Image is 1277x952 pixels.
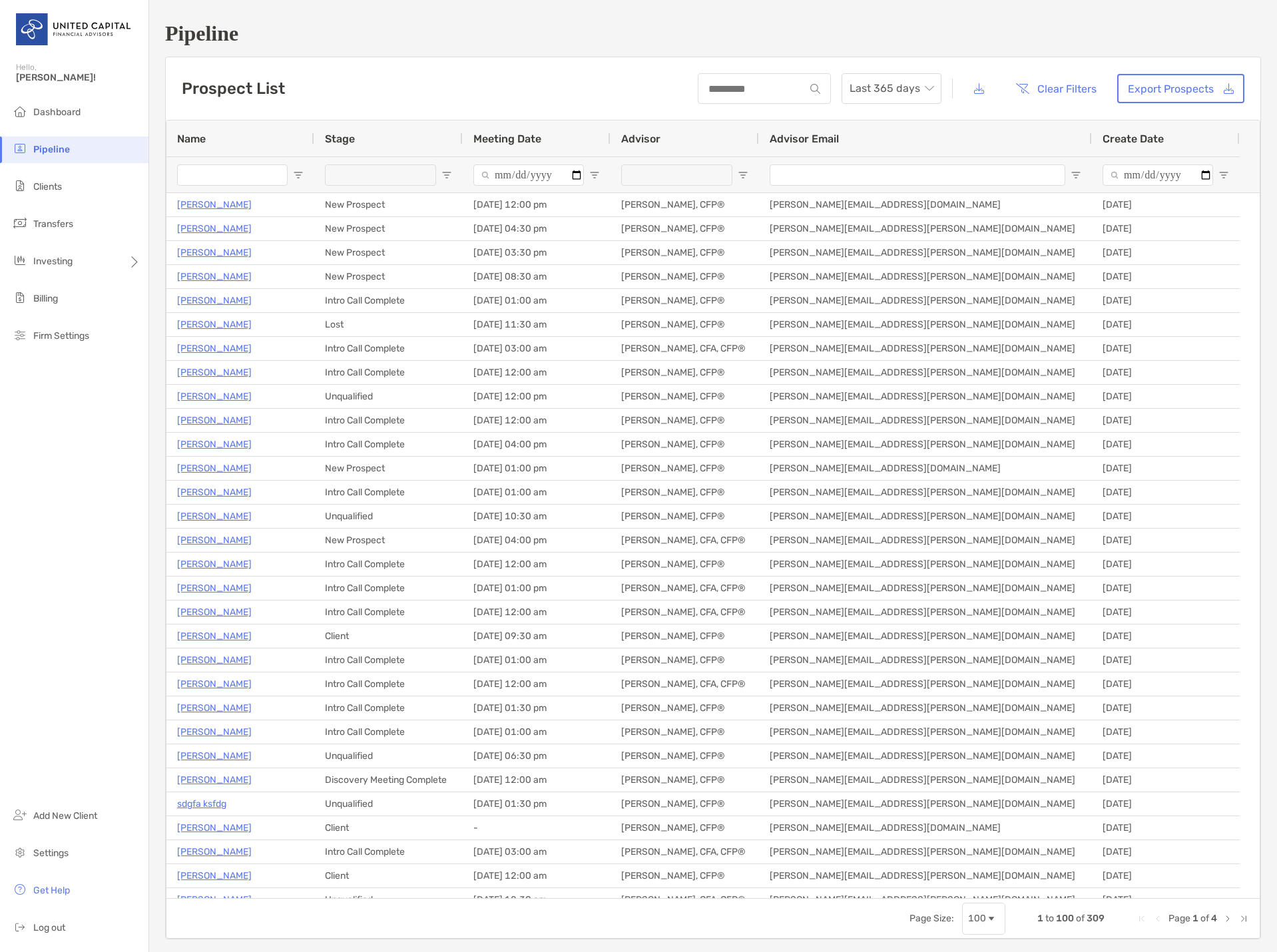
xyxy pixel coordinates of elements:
[463,193,611,216] div: [DATE] 12:00 pm
[1117,74,1244,103] a: Export Prospects
[33,922,65,933] span: Log out
[759,481,1092,504] div: [PERSON_NAME][EMAIL_ADDRESS][PERSON_NAME][DOMAIN_NAME]
[177,676,252,692] a: [PERSON_NAME]
[611,600,759,624] div: [PERSON_NAME], CFA, CFP®
[463,265,611,288] div: [DATE] 08:30 am
[293,170,304,180] button: Open Filter Menu
[759,217,1092,240] div: [PERSON_NAME][EMAIL_ADDRESS][PERSON_NAME][DOMAIN_NAME]
[325,132,355,145] span: Stage
[1137,913,1147,924] div: First Page
[177,484,252,501] a: [PERSON_NAME]
[33,107,81,118] span: Dashboard
[177,508,252,525] a: [PERSON_NAME]
[611,217,759,240] div: [PERSON_NAME], CFP®
[314,600,463,624] div: Intro Call Complete
[177,316,252,333] a: [PERSON_NAME]
[177,748,252,764] p: [PERSON_NAME]
[463,217,611,240] div: [DATE] 04:30 pm
[177,196,252,213] a: [PERSON_NAME]
[165,21,1261,46] h1: Pipeline
[759,241,1092,264] div: [PERSON_NAME][EMAIL_ADDRESS][PERSON_NAME][DOMAIN_NAME]
[177,164,288,186] input: Name Filter Input
[463,313,611,336] div: [DATE] 11:30 am
[759,696,1092,720] div: [PERSON_NAME][EMAIL_ADDRESS][PERSON_NAME][DOMAIN_NAME]
[1092,481,1240,504] div: [DATE]
[12,881,28,897] img: get-help icon
[759,864,1092,887] div: [PERSON_NAME][EMAIL_ADDRESS][PERSON_NAME][DOMAIN_NAME]
[611,864,759,887] div: [PERSON_NAME], CFP®
[611,696,759,720] div: [PERSON_NAME], CFP®
[1092,385,1240,408] div: [DATE]
[611,840,759,863] div: [PERSON_NAME], CFA, CFP®
[968,913,986,924] div: 100
[177,436,252,453] a: [PERSON_NAME]
[463,888,611,911] div: [DATE] 12:30 am
[314,529,463,552] div: New Prospect
[1092,888,1240,911] div: [DATE]
[314,241,463,264] div: New Prospect
[1192,913,1198,924] span: 1
[177,244,252,261] p: [PERSON_NAME]
[177,580,252,596] p: [PERSON_NAME]
[33,144,70,155] span: Pipeline
[759,193,1092,216] div: [PERSON_NAME][EMAIL_ADDRESS][DOMAIN_NAME]
[611,337,759,360] div: [PERSON_NAME], CFA, CFP®
[589,170,600,180] button: Open Filter Menu
[12,290,28,306] img: billing icon
[1092,648,1240,672] div: [DATE]
[177,724,252,740] a: [PERSON_NAME]
[473,164,584,186] input: Meeting Date Filter Input
[909,913,954,924] div: Page Size:
[177,556,252,573] a: [PERSON_NAME]
[1103,164,1213,186] input: Create Date Filter Input
[12,807,28,823] img: add_new_client icon
[177,772,252,788] p: [PERSON_NAME]
[177,604,252,620] a: [PERSON_NAME]
[1092,744,1240,768] div: [DATE]
[1092,600,1240,624] div: [DATE]
[463,505,611,528] div: [DATE] 10:30 am
[1211,913,1217,924] span: 4
[463,337,611,360] div: [DATE] 03:00 am
[463,720,611,744] div: [DATE] 01:00 am
[177,412,252,429] a: [PERSON_NAME]
[759,888,1092,911] div: [PERSON_NAME][EMAIL_ADDRESS][PERSON_NAME][DOMAIN_NAME]
[759,409,1092,432] div: [PERSON_NAME][EMAIL_ADDRESS][PERSON_NAME][DOMAIN_NAME]
[177,292,252,309] p: [PERSON_NAME]
[759,577,1092,600] div: [PERSON_NAME][EMAIL_ADDRESS][PERSON_NAME][DOMAIN_NAME]
[1092,409,1240,432] div: [DATE]
[463,816,611,839] div: -
[463,481,611,504] div: [DATE] 01:00 am
[611,744,759,768] div: [PERSON_NAME], CFP®
[962,903,1005,935] div: Page Size
[177,388,252,405] p: [PERSON_NAME]
[314,217,463,240] div: New Prospect
[463,840,611,863] div: [DATE] 03:00 am
[177,628,252,644] p: [PERSON_NAME]
[314,816,463,839] div: Client
[1092,313,1240,336] div: [DATE]
[1092,361,1240,384] div: [DATE]
[1092,816,1240,839] div: [DATE]
[177,364,252,381] a: [PERSON_NAME]
[33,218,73,230] span: Transfers
[770,164,1065,186] input: Advisor Email Filter Input
[611,648,759,672] div: [PERSON_NAME], CFP®
[759,505,1092,528] div: [PERSON_NAME][EMAIL_ADDRESS][PERSON_NAME][DOMAIN_NAME]
[12,178,28,194] img: clients icon
[759,744,1092,768] div: [PERSON_NAME][EMAIL_ADDRESS][PERSON_NAME][DOMAIN_NAME]
[314,672,463,696] div: Intro Call Complete
[1092,505,1240,528] div: [DATE]
[314,409,463,432] div: Intro Call Complete
[177,820,252,836] a: [PERSON_NAME]
[177,268,252,285] a: [PERSON_NAME]
[1092,265,1240,288] div: [DATE]
[463,864,611,887] div: [DATE] 12:00 am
